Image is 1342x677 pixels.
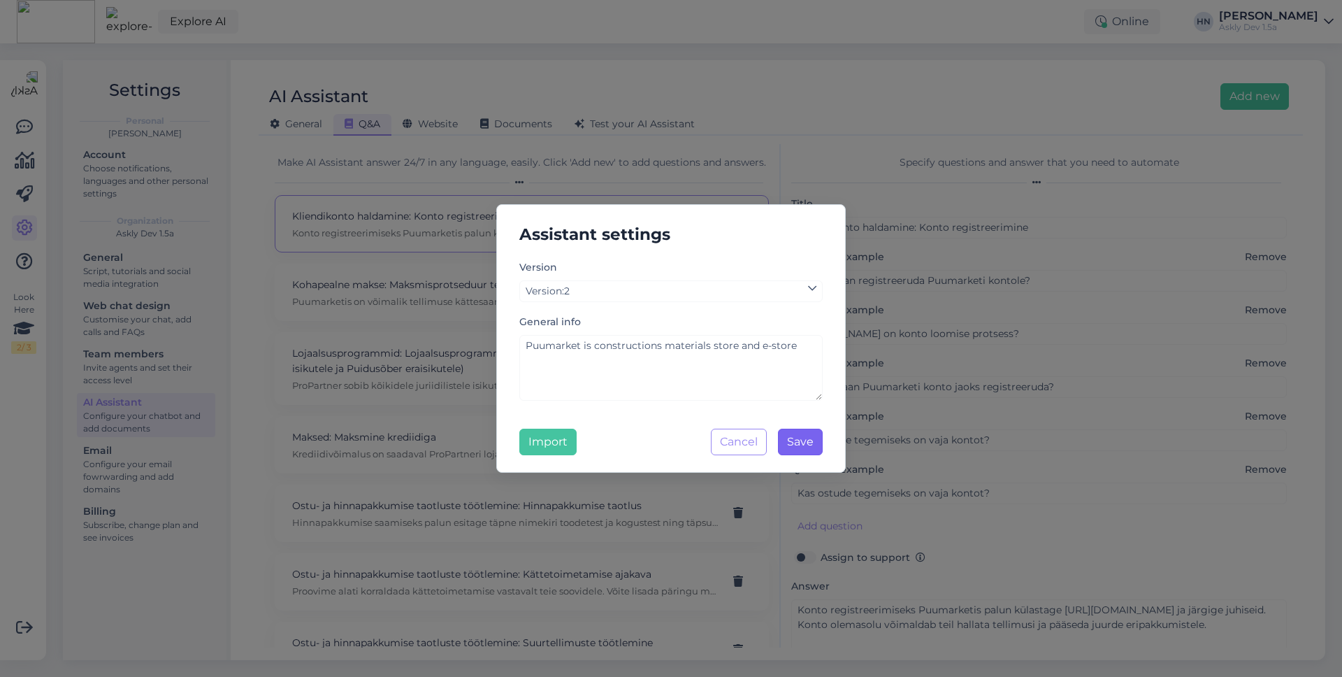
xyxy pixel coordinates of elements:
h5: Assistant settings [508,222,834,248]
label: General info [519,315,586,329]
label: Version [519,260,563,275]
button: Cancel [711,429,767,455]
span: Version : 2 [526,285,570,297]
button: Import [519,429,577,455]
a: Version:2 [519,280,823,302]
span: Save [787,435,814,448]
button: Save [778,429,823,455]
textarea: Puumarket is constructions materials store and e-store [519,335,823,401]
